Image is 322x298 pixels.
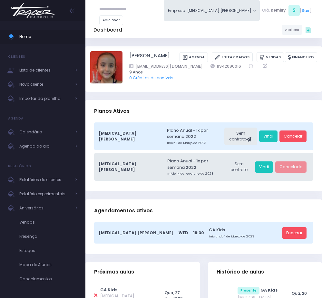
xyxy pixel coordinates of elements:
[99,15,123,25] a: Adicionar
[19,94,71,103] span: Importar da planilha
[259,130,278,142] a: Vindi
[210,63,241,69] a: 11942090016
[180,52,208,62] a: Agenda
[257,52,284,62] a: Vendas
[99,230,174,236] span: [MEDICAL_DATA] [PERSON_NAME]
[209,234,280,239] small: Iniciando 1 de Março de 2023
[225,159,253,176] div: Sem contrato
[19,246,77,255] span: Estoque
[129,52,170,62] a: [PERSON_NAME]
[8,112,24,125] h4: Agenda
[262,7,270,13] span: Olá,
[167,141,222,145] small: Início 1 de Março de 2023
[285,52,317,62] a: Financeiro
[19,218,77,226] span: Vendas
[167,127,222,140] a: Plano Anual - 1x por semana 2022
[8,50,25,63] h4: Clientes
[217,269,264,275] span: Histórico de aulas
[209,227,280,233] a: GA Kids
[19,204,71,212] span: Aniversários
[99,130,157,142] span: [MEDICAL_DATA] [PERSON_NAME]
[8,160,31,173] h4: Relatórios
[302,7,310,14] a: Sair
[288,5,300,16] span: S
[260,4,314,17] div: [ ]
[19,232,77,241] span: Presença
[94,269,134,275] span: Próximas aulas
[93,27,122,33] h5: Dashboard
[19,33,77,41] span: Home
[129,63,203,69] a: [EMAIL_ADDRESS][DOMAIN_NAME]
[212,52,252,62] a: Editar Dados
[99,161,158,173] span: [MEDICAL_DATA] [PERSON_NAME]
[271,7,286,13] span: Kemilly
[238,287,259,294] span: Presente
[100,287,117,293] a: GA Kids
[224,128,257,145] div: Sem contrato
[19,176,71,184] span: Relatórios de clientes
[193,230,204,236] span: 18:30
[19,128,71,136] span: Calendário
[167,158,223,170] a: Plano Anual - 1x por semana 2022
[255,161,273,173] a: Vindi
[19,275,77,283] span: Cancelamentos
[282,25,302,34] a: Actions
[179,230,188,236] span: Wed
[260,287,278,293] a: GA Kids
[167,171,223,176] small: Início 14 de Fevereiro de 2023
[279,130,307,142] a: Cancelar
[129,75,173,81] a: 0 Créditos disponíveis
[94,102,130,120] h3: Planos Ativos
[129,69,309,75] span: 9 Anos
[282,227,307,239] a: Encerrar
[19,261,77,269] span: Mapa de Alunos
[94,201,153,220] h3: Agendamentos ativos
[19,80,71,89] span: Novo cliente
[19,66,71,74] span: Lista de clientes
[19,142,71,150] span: Agenda do dia
[90,51,122,83] img: Lara Araújo
[19,190,71,198] span: Relatório experimentais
